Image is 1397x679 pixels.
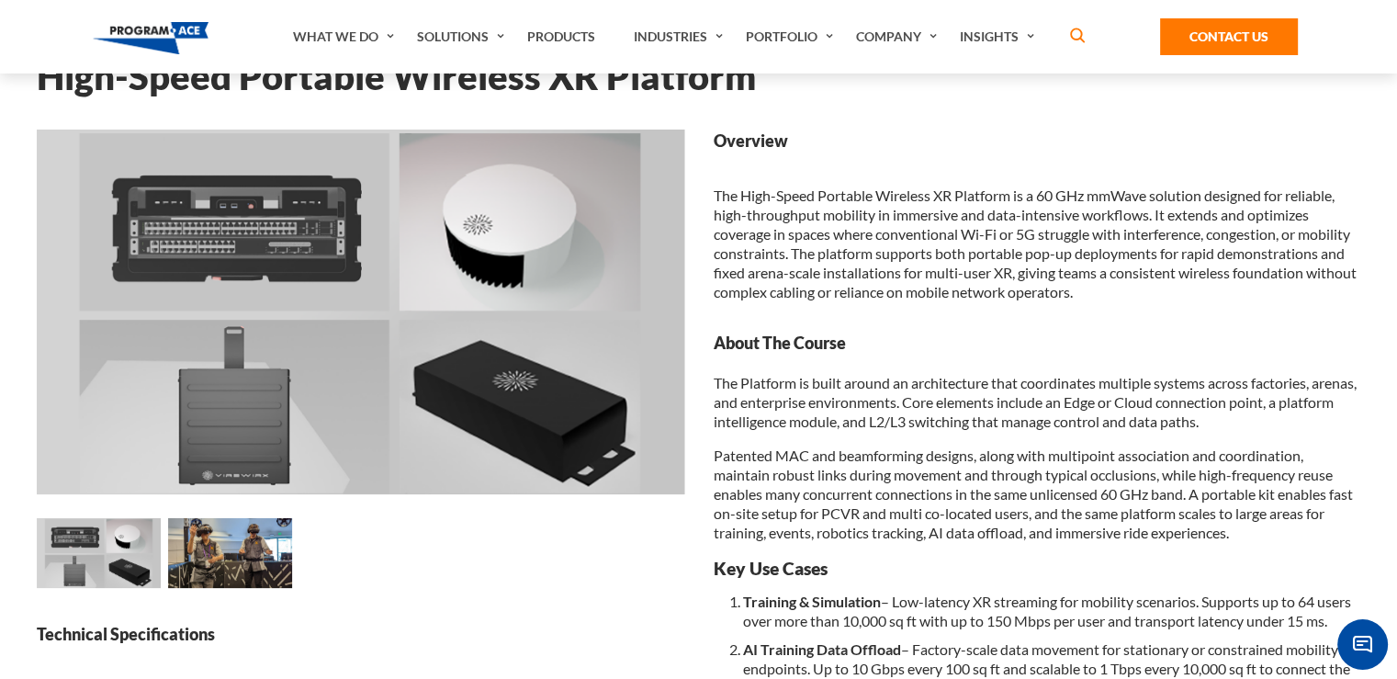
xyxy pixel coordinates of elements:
[714,130,1361,153] strong: Overview
[168,518,292,588] img: High-Speed Portable Wireless XR Platform - Preview 1
[714,373,1361,431] p: The Platform is built around an architecture that coordinates multiple systems across factories, ...
[37,518,161,588] img: High-Speed Portable Wireless XR Platform - Preview 0
[37,623,684,646] strong: Technical Specifications
[714,186,1361,301] p: The High-Speed Portable Wireless XR Platform is a 60 GHz mmWave solution designed for reliable, h...
[1337,619,1388,670] span: Chat Widget
[93,22,209,54] img: Program-Ace
[743,587,1361,635] li: – Low-latency XR streaming for mobility scenarios. Supports up to 64 users over more than 10,000 ...
[37,61,1360,93] h1: High-Speed Portable Wireless XR Platform
[714,557,1361,580] h3: Key Use Cases
[743,640,901,658] b: AI Training Data Offload
[1160,18,1298,55] a: Contact Us
[37,130,684,494] img: High-Speed Portable Wireless XR Platform - Preview 0
[743,593,881,610] b: Training & Simulation
[714,446,1361,542] p: Patented MAC and beamforming designs, along with multipoint association and coordination, maintai...
[714,332,1361,355] strong: About The Course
